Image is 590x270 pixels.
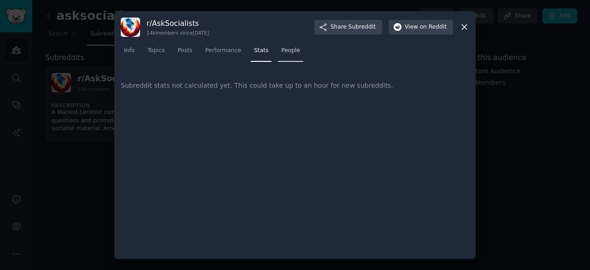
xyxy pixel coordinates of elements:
[405,23,447,31] span: View
[147,47,165,55] span: Topics
[177,47,192,55] span: Posts
[147,30,209,36] div: 14k members since [DATE]
[202,43,244,62] a: Performance
[389,20,453,35] button: Viewon Reddit
[420,23,447,31] span: on Reddit
[330,23,376,31] span: Share
[251,43,271,62] a: Stats
[121,43,138,62] a: Info
[278,43,303,62] a: People
[144,43,168,62] a: Topics
[124,47,135,55] span: Info
[281,47,300,55] span: People
[174,43,195,62] a: Posts
[121,18,140,37] img: AskSocialists
[205,47,241,55] span: Performance
[254,47,268,55] span: Stats
[147,18,209,28] h3: r/ AskSocialists
[314,20,382,35] button: ShareSubreddit
[121,68,469,103] div: Subreddit stats not calculated yet. This could take up to an hour for new subreddits.
[348,23,376,31] span: Subreddit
